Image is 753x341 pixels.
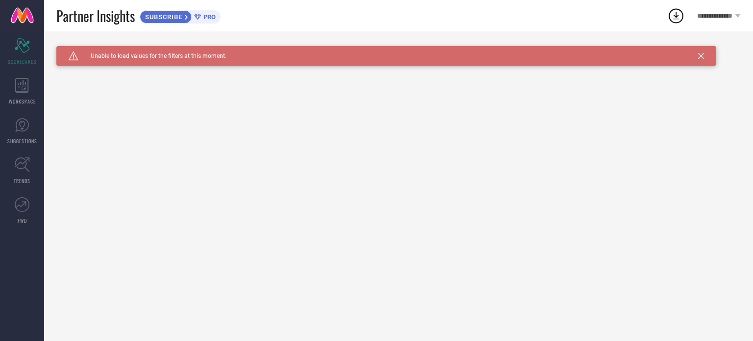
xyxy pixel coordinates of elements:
span: FWD [18,217,27,224]
span: SUGGESTIONS [7,137,37,145]
span: Unable to load values for the filters at this moment. [78,52,226,59]
div: Open download list [667,7,685,25]
span: SUBSCRIBE [140,13,185,21]
span: WORKSPACE [9,98,36,105]
span: TRENDS [14,177,30,184]
span: PRO [201,13,216,21]
a: SUBSCRIBEPRO [140,8,221,24]
span: Partner Insights [56,6,135,26]
div: Unable to load filters at this moment. Please try later. [56,46,741,54]
span: SCORECARDS [8,58,37,65]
